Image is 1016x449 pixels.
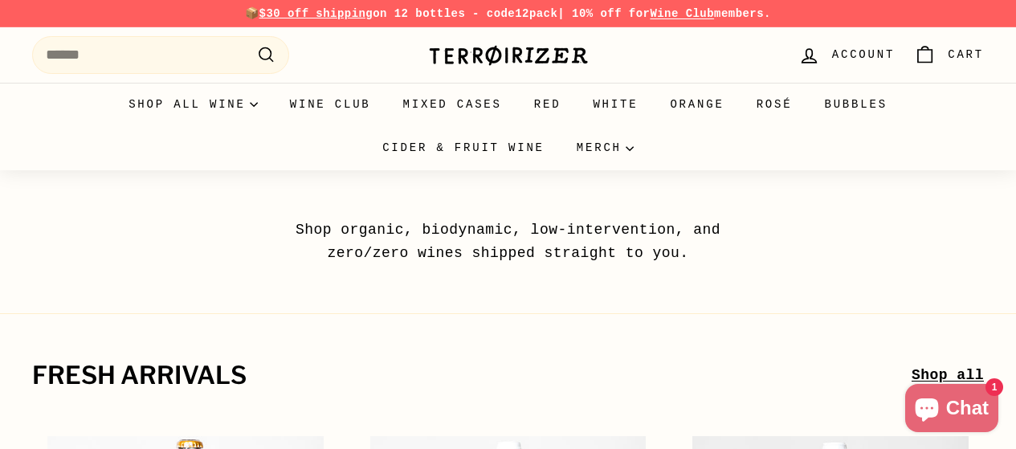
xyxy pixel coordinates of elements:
p: 📦 on 12 bottles - code | 10% off for members. [32,5,984,22]
summary: Shop all wine [112,83,274,126]
p: Shop organic, biodynamic, low-intervention, and zero/zero wines shipped straight to you. [259,218,757,265]
span: $30 off shipping [259,7,373,20]
a: Red [518,83,577,126]
a: Orange [654,83,740,126]
a: Cider & Fruit Wine [366,126,561,169]
a: Cart [904,31,994,79]
a: Wine Club [274,83,387,126]
h2: fresh arrivals [32,362,912,390]
a: White [577,83,654,126]
a: Mixed Cases [387,83,518,126]
span: Account [832,46,895,63]
a: Bubbles [808,83,903,126]
a: Wine Club [650,7,714,20]
a: Shop all [912,364,984,387]
inbox-online-store-chat: Shopify online store chat [900,384,1003,436]
a: Rosé [741,83,809,126]
summary: Merch [561,126,650,169]
a: Account [789,31,904,79]
span: Cart [948,46,984,63]
strong: 12pack [515,7,557,20]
